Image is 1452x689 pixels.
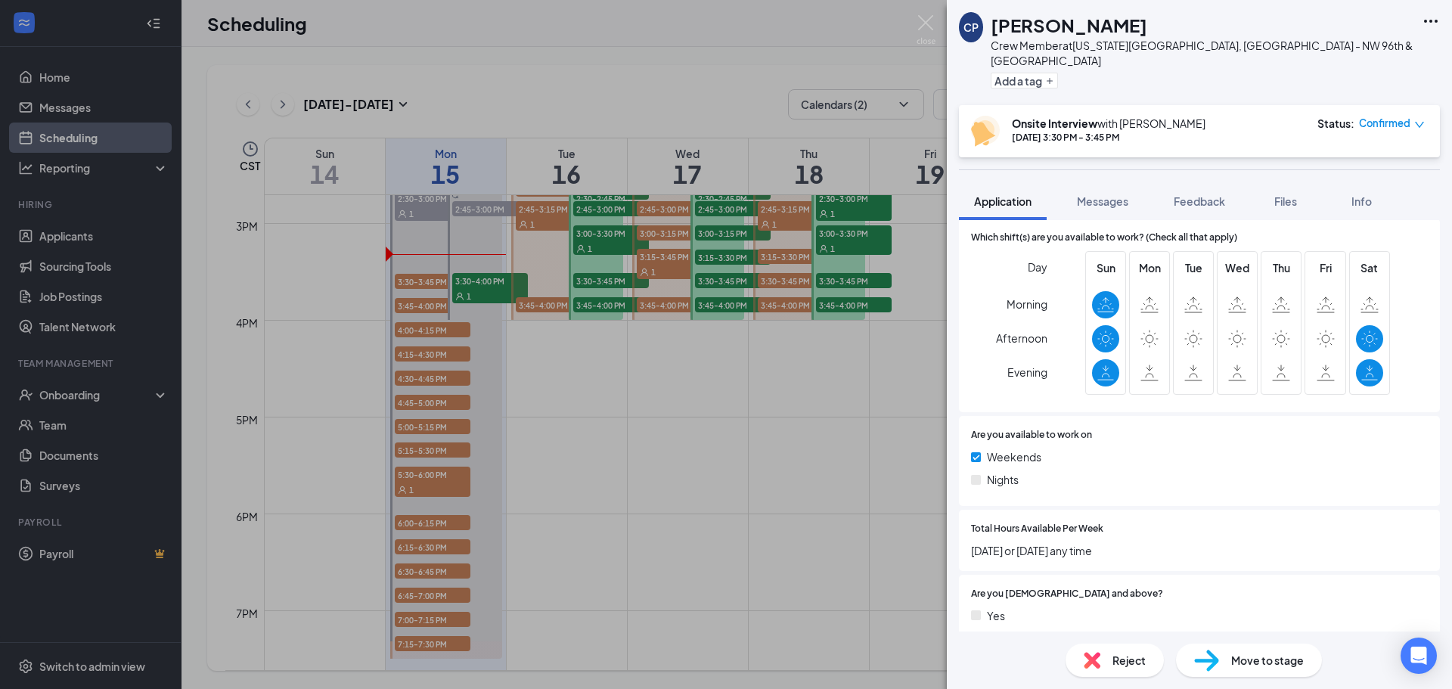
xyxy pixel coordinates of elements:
span: Are you available to work on [971,428,1092,442]
span: Are you [DEMOGRAPHIC_DATA] and above? [971,587,1163,601]
svg: Plus [1045,76,1054,85]
div: [DATE] 3:30 PM - 3:45 PM [1012,131,1205,144]
span: Wed [1224,259,1251,276]
span: Afternoon [996,324,1047,352]
span: Tue [1180,259,1207,276]
span: Nights [987,471,1019,488]
span: Day [1028,259,1047,275]
span: Messages [1077,194,1128,208]
div: Status : [1317,116,1354,131]
span: Thu [1267,259,1295,276]
div: CP [963,20,979,35]
span: [DATE] or [DATE] any time [971,542,1428,559]
span: Confirmed [1359,116,1410,131]
div: Crew Member at [US_STATE][GEOGRAPHIC_DATA], [GEOGRAPHIC_DATA] - NW 96th & [GEOGRAPHIC_DATA] [991,38,1414,68]
span: Which shift(s) are you available to work? (Check all that apply) [971,231,1237,245]
div: Open Intercom Messenger [1401,638,1437,674]
span: Feedback [1174,194,1225,208]
div: with [PERSON_NAME] [1012,116,1205,131]
span: Fri [1312,259,1339,276]
span: Weekends [987,448,1041,465]
span: Move to stage [1231,652,1304,669]
span: Info [1351,194,1372,208]
span: Morning [1007,290,1047,318]
svg: Ellipses [1422,12,1440,30]
span: No [987,630,1001,647]
b: Onsite Interview [1012,116,1097,130]
span: Total Hours Available Per Week [971,522,1103,536]
span: Sat [1356,259,1383,276]
button: PlusAdd a tag [991,73,1058,88]
h1: [PERSON_NAME] [991,12,1147,38]
span: Yes [987,607,1005,624]
span: Evening [1007,358,1047,386]
span: down [1414,119,1425,130]
span: Mon [1136,259,1163,276]
span: Reject [1112,652,1146,669]
span: Files [1274,194,1297,208]
span: Sun [1092,259,1119,276]
span: Application [974,194,1032,208]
